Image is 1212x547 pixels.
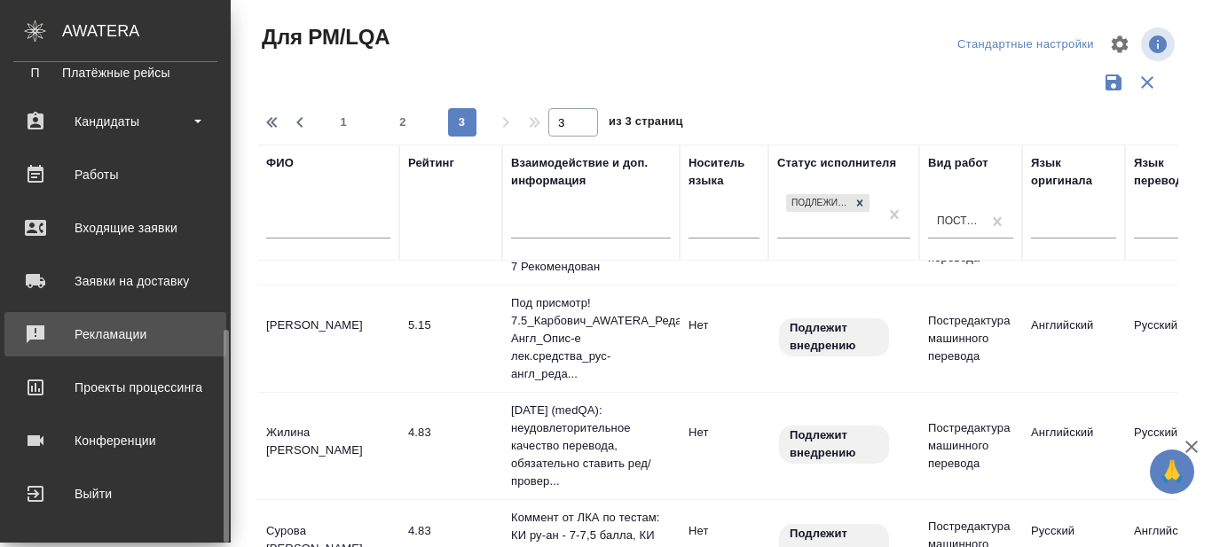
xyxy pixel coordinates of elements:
a: Работы [4,152,226,197]
td: Английский [1022,415,1125,477]
button: Сбросить фильтры [1130,66,1164,99]
div: Рекламации [13,321,217,348]
td: Нет [680,415,768,477]
div: Заявки на доставку [13,268,217,294]
button: Сохранить фильтры [1097,66,1130,99]
div: Подлежит внедрению [786,194,850,213]
div: Подлежит внедрению [784,192,871,215]
span: 🙏 [1157,453,1187,490]
span: из 3 страниц [609,111,683,137]
button: 2 [389,108,417,137]
div: Вид работ [928,154,988,172]
a: Рекламации [4,312,226,356]
button: 🙏 [1150,449,1194,494]
a: Конференции [4,418,226,463]
div: ФИО [266,154,294,172]
div: Язык оригинала [1031,154,1116,190]
div: Взаимодействие и доп. информация [511,154,671,190]
div: Носитель языка [689,154,759,190]
span: 2 [389,113,417,131]
span: Настроить таблицу [1098,23,1141,66]
button: 1 [329,108,358,137]
div: AWATERA [62,13,231,49]
a: ППлатёжные рейсы [13,55,217,90]
div: Входящие заявки [13,215,217,241]
div: Перевод плохой, работать с исполнителем нельзя. [408,316,493,334]
p: Под присмотр! 7.5_Карбович_AWATERA_Редактура_Рус-Англ_Опис-е лек.средства_рус-англ_реда... [511,294,671,383]
div: Рейтинг [408,154,454,172]
div: Проекты процессинга [13,374,217,401]
div: Кандидаты [13,108,217,135]
div: 4.83 [408,424,493,442]
a: Выйти [4,472,226,516]
td: Нет [680,308,768,370]
div: Свежая кровь: на первые 3 заказа по тематике ставь редактора и фиксируй оценки [777,424,910,465]
td: Жилина [PERSON_NAME] [257,415,399,477]
p: [DATE] (medQA): неудовлеторительное качество перевода, обязательно ставить ред/провер... [511,402,671,490]
td: [PERSON_NAME] [257,308,399,370]
div: Платёжные рейсы [22,64,209,82]
td: Постредактура машинного перевода [919,303,1022,374]
p: Подлежит внедрению [790,319,878,355]
a: Проекты процессинга [4,365,226,410]
div: Конференции [13,427,217,454]
p: Подлежит внедрению [790,426,878,462]
a: Входящие заявки [4,206,226,250]
span: Для PM/LQA [257,23,390,51]
div: Свежая кровь: на первые 3 заказа по тематике ставь редактора и фиксируй оценки [777,316,910,358]
div: Работы [13,161,217,188]
div: Выйти [13,481,217,507]
td: Английский [1022,308,1125,370]
a: Заявки на доставку [4,259,226,303]
span: 1 [329,113,358,131]
span: Посмотреть информацию [1141,27,1178,61]
div: split button [953,31,1098,59]
td: Постредактура машинного перевода [919,410,1022,481]
div: Постредактура машинного перевода [937,214,983,229]
div: Статус исполнителя [777,154,896,172]
div: 4.83 [408,522,493,540]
